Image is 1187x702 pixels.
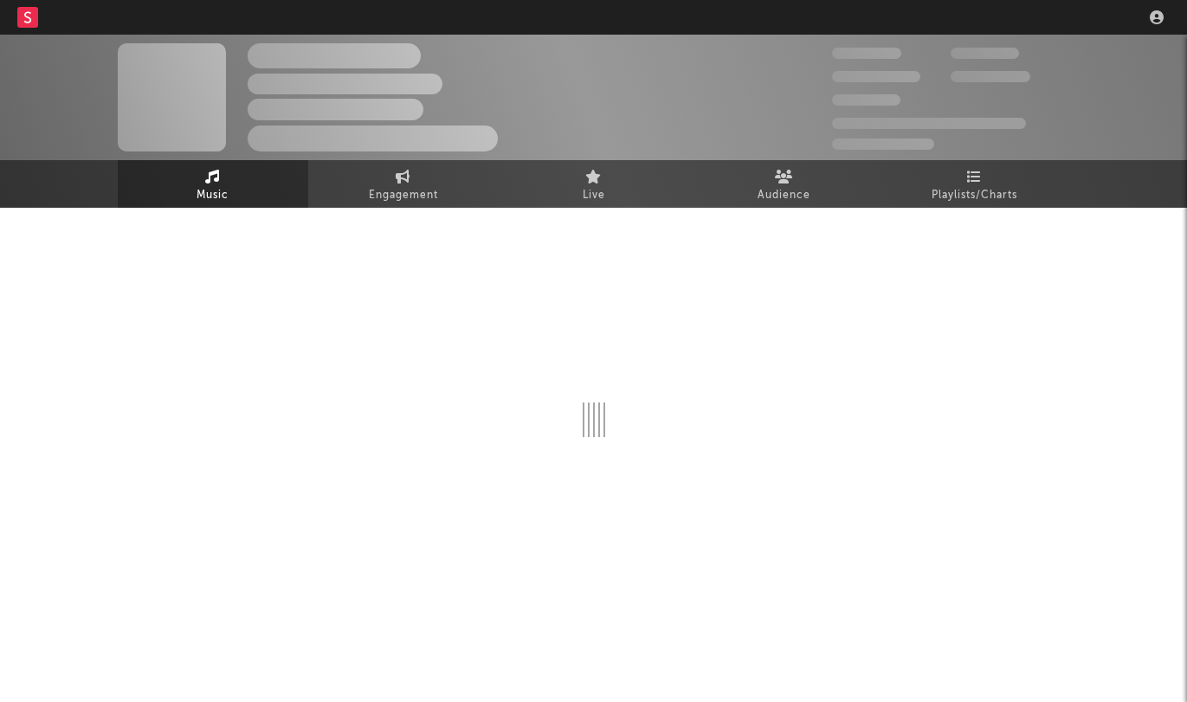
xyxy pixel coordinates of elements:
span: 100,000 [832,94,900,106]
span: Engagement [369,185,438,206]
span: Playlists/Charts [932,185,1017,206]
span: 300,000 [832,48,901,59]
span: Jump Score: 85.0 [832,138,934,150]
a: Live [499,160,689,208]
span: Music [197,185,229,206]
a: Engagement [308,160,499,208]
a: Audience [689,160,880,208]
span: Audience [758,185,810,206]
span: 50,000,000 [832,71,920,82]
a: Music [118,160,308,208]
span: 1,000,000 [951,71,1030,82]
span: Live [583,185,605,206]
span: 50,000,000 Monthly Listeners [832,118,1026,129]
span: 100,000 [951,48,1019,59]
a: Playlists/Charts [880,160,1070,208]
